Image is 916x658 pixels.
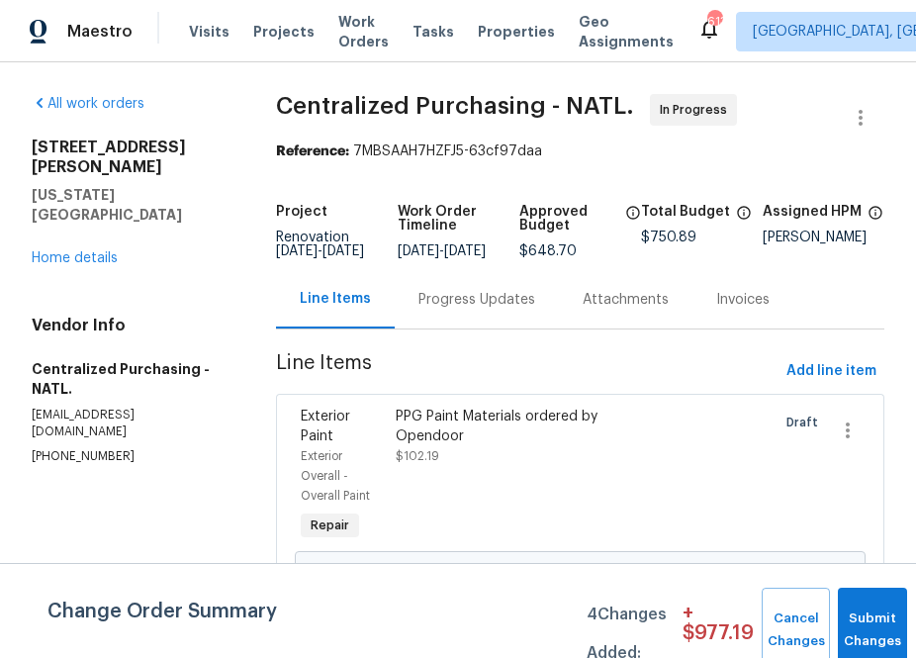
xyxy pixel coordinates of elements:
[253,22,315,42] span: Projects
[32,448,229,465] p: [PHONE_NUMBER]
[396,407,622,446] div: PPG Paint Materials ordered by Opendoor
[398,244,439,258] span: [DATE]
[276,244,318,258] span: [DATE]
[301,450,370,502] span: Exterior Overall - Overall Paint
[32,97,144,111] a: All work orders
[276,141,884,161] div: 7MBSAAH7HZFJ5-63cf97daa
[786,413,826,432] span: Draft
[519,244,577,258] span: $648.70
[707,12,721,32] div: 613
[67,22,133,42] span: Maestro
[412,25,454,39] span: Tasks
[276,144,349,158] b: Reference:
[418,290,535,310] div: Progress Updates
[32,316,229,335] h4: Vendor Info
[276,205,327,219] h5: Project
[763,231,884,244] div: [PERSON_NAME]
[189,22,229,42] span: Visits
[303,516,357,535] span: Repair
[32,407,229,440] p: [EMAIL_ADDRESS][DOMAIN_NAME]
[32,251,118,265] a: Home details
[519,205,619,233] h5: Approved Budget
[625,205,641,244] span: The total cost of line items that have been approved by both Opendoor and the Trade Partner. This...
[444,244,486,258] span: [DATE]
[276,94,634,118] span: Centralized Purchasing - NATL.
[398,244,486,258] span: -
[32,138,229,177] h2: [STREET_ADDRESS][PERSON_NAME]
[716,290,770,310] div: Invoices
[276,244,364,258] span: -
[763,205,862,219] h5: Assigned HPM
[396,450,439,462] span: $102.19
[772,608,820,653] span: Cancel Changes
[848,608,897,653] span: Submit Changes
[660,100,735,120] span: In Progress
[301,410,350,443] span: Exterior Paint
[641,231,696,244] span: $750.89
[868,205,883,231] span: The hpm assigned to this work order.
[338,12,389,51] span: Work Orders
[300,289,371,309] div: Line Items
[641,205,730,219] h5: Total Budget
[786,359,876,384] span: Add line item
[779,353,884,390] button: Add line item
[32,185,229,225] h5: [US_STATE][GEOGRAPHIC_DATA]
[32,359,229,399] h5: Centralized Purchasing - NATL.
[276,353,779,390] span: Line Items
[579,12,674,51] span: Geo Assignments
[276,231,364,258] span: Renovation
[736,205,752,231] span: The total cost of line items that have been proposed by Opendoor. This sum includes line items th...
[583,290,669,310] div: Attachments
[478,22,555,42] span: Properties
[398,205,519,233] h5: Work Order Timeline
[322,244,364,258] span: [DATE]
